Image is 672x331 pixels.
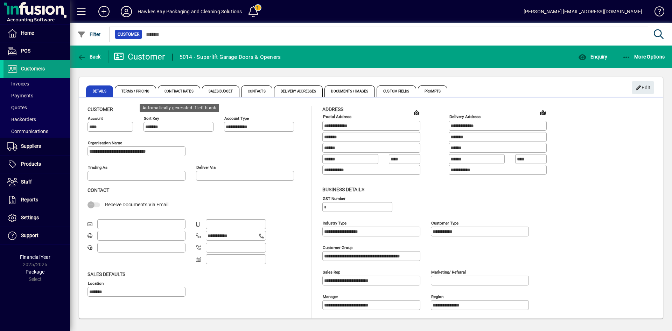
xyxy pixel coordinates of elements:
app-page-header-button: Back [70,50,108,63]
a: Knowledge Base [649,1,663,24]
mat-label: Sort key [144,116,159,121]
span: Address [322,106,343,112]
a: View on map [411,107,422,118]
span: Reports [21,197,38,202]
span: Invoices [7,81,29,87]
span: Quotes [7,105,27,110]
div: Automatically generated if left blank [140,104,219,112]
span: Prompts [418,85,448,97]
a: Quotes [3,102,70,113]
div: Hawkes Bay Packaging and Cleaning Solutions [138,6,242,17]
span: Customer [118,31,139,38]
mat-label: Account [88,116,103,121]
div: [PERSON_NAME] [EMAIL_ADDRESS][DOMAIN_NAME] [524,6,642,17]
span: Edit [636,82,651,94]
span: Home [21,30,34,36]
span: Sales defaults [87,271,125,277]
span: Financial Year [20,254,50,260]
span: Details [86,85,113,97]
span: Delivery Addresses [274,85,323,97]
span: Back [77,54,101,60]
span: Contact [87,187,109,193]
span: Enquiry [578,54,607,60]
span: Contract Rates [158,85,200,97]
span: Contacts [241,85,272,97]
mat-label: Marketing/ Referral [431,269,466,274]
mat-label: Organisation name [88,140,122,145]
button: More Options [621,50,667,63]
mat-label: Sales rep [323,269,340,274]
span: Support [21,233,38,238]
span: Staff [21,179,32,185]
span: POS [21,48,30,54]
span: Filter [77,32,101,37]
span: Payments [7,93,33,98]
mat-label: Industry type [323,220,346,225]
span: Receive Documents Via Email [105,202,168,207]
span: Customers [21,66,45,71]
button: Add [93,5,115,18]
a: Reports [3,191,70,209]
a: Settings [3,209,70,227]
a: Home [3,25,70,42]
mat-label: Region [431,294,443,299]
span: Sales Budget [202,85,239,97]
a: Support [3,227,70,244]
span: Backorders [7,117,36,122]
mat-label: Customer type [431,220,458,225]
a: Backorders [3,113,70,125]
a: Staff [3,173,70,191]
a: Suppliers [3,138,70,155]
button: Filter [76,28,103,41]
mat-label: Account Type [224,116,249,121]
span: Documents / Images [324,85,375,97]
mat-label: Customer group [323,245,352,250]
div: 5014 - Superlift Garage Doors & Openers [180,51,281,63]
span: Communications [7,129,48,134]
a: POS [3,42,70,60]
span: Custom Fields [377,85,416,97]
button: Profile [115,5,138,18]
div: Customer [114,51,165,62]
a: Products [3,156,70,173]
button: Edit [632,81,654,94]
span: Settings [21,215,39,220]
span: Package [26,269,44,275]
a: Payments [3,90,70,102]
mat-label: Trading as [88,165,107,170]
a: Invoices [3,78,70,90]
span: Customer [87,106,113,112]
button: Back [76,50,103,63]
span: Suppliers [21,143,41,149]
span: Products [21,161,41,167]
mat-label: Manager [323,294,338,299]
span: Business details [322,187,364,192]
span: More Options [622,54,665,60]
a: View on map [537,107,548,118]
mat-label: Location [88,281,104,285]
span: Terms / Pricing [115,85,156,97]
mat-label: Deliver via [196,165,216,170]
mat-label: GST Number [323,196,345,201]
a: Communications [3,125,70,137]
button: Enquiry [576,50,609,63]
